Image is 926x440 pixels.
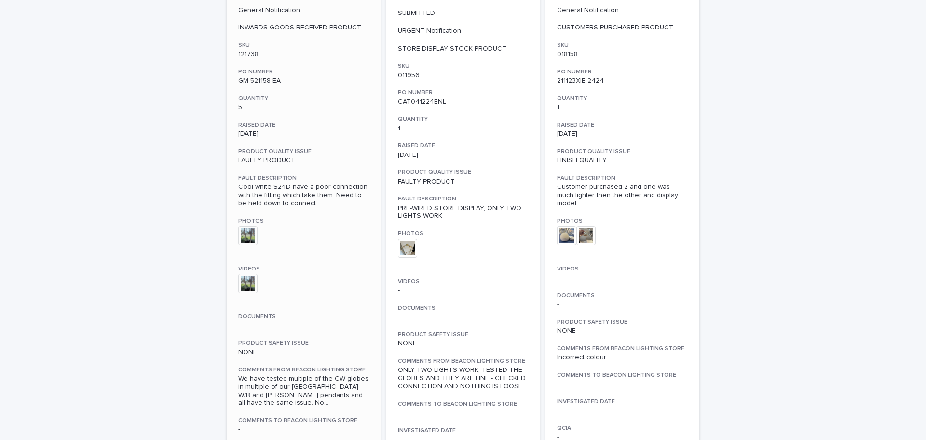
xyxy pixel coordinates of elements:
p: 1 [398,125,529,133]
h3: SKU [398,62,529,70]
h3: PRODUCT QUALITY ISSUE [398,169,529,176]
h3: COMMENTS TO BEACON LIGHTING STORE [238,417,369,425]
h3: VIDEOS [557,265,688,273]
p: - [557,300,688,309]
h3: SKU [238,42,369,49]
p: [DATE] [238,130,369,138]
p: General Notification [238,6,369,14]
h3: PRODUCT SAFETY ISSUE [238,340,369,347]
span: - [557,381,559,387]
h3: QUANTITY [557,95,688,102]
p: NONE [398,340,529,348]
p: FINISH QUALITY [557,156,688,165]
p: - [398,286,529,295]
h3: PO NUMBER [557,68,688,76]
span: We have tested multiple of the CW globes in multiple of our [GEOGRAPHIC_DATA] W/B and [PERSON_NAM... [238,375,369,407]
p: GM-521158-EA [238,77,369,85]
h3: PO NUMBER [398,89,529,97]
h3: PO NUMBER [238,68,369,76]
p: - [557,274,688,282]
h3: FAULT DESCRIPTION [557,174,688,182]
p: URGENT Notification [398,27,529,35]
h3: PHOTOS [557,217,688,225]
h3: COMMENTS FROM BEACON LIGHTING STORE [398,357,529,365]
h3: DOCUMENTS [557,292,688,299]
span: PRE-WIRED STORE DISPLAY, ONLY TWO LIGHTS WORK [398,205,523,220]
p: NONE [238,348,369,356]
h3: PHOTOS [398,230,529,238]
h3: QCIA [557,425,688,432]
p: - [398,313,529,321]
p: SUBMITTED [398,9,529,17]
h3: INVESTIGATED DATE [398,427,529,435]
h3: DOCUMENTS [238,313,369,321]
div: We have tested multiple of the CW globes in multiple of our London W/B and Preston pendants and a... [238,375,369,407]
h3: INVESTIGATED DATE [557,398,688,406]
p: - [557,407,688,415]
h3: PRODUCT SAFETY ISSUE [557,318,688,326]
p: CUSTOMERS PURCHASED PRODUCT [557,24,688,32]
h3: PRODUCT SAFETY ISSUE [398,331,529,339]
p: FAULTY PRODUCT [238,156,369,165]
h3: PHOTOS [238,217,369,225]
span: - [238,426,240,433]
h3: SKU [557,42,688,49]
h3: PRODUCT QUALITY ISSUE [557,148,688,156]
p: - [238,322,369,330]
h3: FAULT DESCRIPTION [238,174,369,182]
span: Customer purchased 2 and one was much lighter then the other and display model. [557,184,680,207]
span: Incorrect colour [557,354,606,361]
p: 211123XIE-2424 [557,77,688,85]
h3: VIDEOS [238,265,369,273]
p: INWARDS GOODS RECEIVED PRODUCT [238,24,369,32]
p: [DATE] [398,151,529,159]
h3: PRODUCT QUALITY ISSUE [238,148,369,156]
p: 018158 [557,50,688,58]
p: [DATE] [557,130,688,138]
h3: RAISED DATE [557,121,688,129]
h3: DOCUMENTS [398,304,529,312]
span: Cool white S24D have a poor connection with the fitting which take them. Need to be held down to ... [238,184,369,207]
h3: FAULT DESCRIPTION [398,195,529,203]
h3: RAISED DATE [398,142,529,150]
h3: COMMENTS FROM BEACON LIGHTING STORE [238,366,369,374]
p: 1 [557,103,688,112]
p: STORE DISPLAY STOCK PRODUCT [398,45,529,53]
p: CAT041224ENL [398,98,529,106]
h3: COMMENTS FROM BEACON LIGHTING STORE [557,345,688,353]
span: ONLY TWO LIGHTS WORK, TESTED THE GLOBES AND THEY ARE FINE - CHECKED CONNECTION AND NOTHING IS LOOSE. [398,367,528,390]
p: General Notification [557,6,688,14]
p: NONE [557,327,688,335]
p: 011956 [398,71,529,80]
p: 121738 [238,50,369,58]
h3: VIDEOS [398,278,529,285]
p: 5 [238,103,369,112]
h3: QUANTITY [238,95,369,102]
h3: COMMENTS TO BEACON LIGHTING STORE [557,371,688,379]
p: FAULTY PRODUCT [398,178,529,186]
h3: RAISED DATE [238,121,369,129]
span: - [398,410,400,416]
h3: QUANTITY [398,115,529,123]
h3: COMMENTS TO BEACON LIGHTING STORE [398,400,529,408]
